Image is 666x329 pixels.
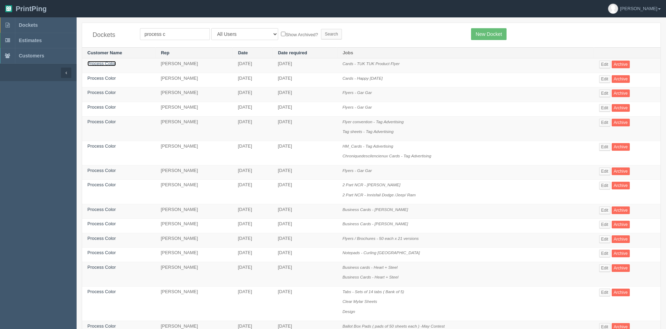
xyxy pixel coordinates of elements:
td: [DATE] [233,233,273,248]
a: Process Color [87,265,116,270]
a: Archive [612,235,630,243]
a: Archive [612,264,630,272]
a: Process Color [87,76,116,81]
a: Archive [612,119,630,126]
span: Estimates [19,38,42,43]
a: Date [238,50,248,55]
td: [PERSON_NAME] [156,73,233,87]
td: [DATE] [273,204,337,219]
td: [DATE] [273,165,337,180]
a: Archive [612,221,630,228]
td: [PERSON_NAME] [156,219,233,233]
td: [PERSON_NAME] [156,116,233,141]
th: Jobs [337,47,594,58]
td: [DATE] [233,58,273,73]
i: Flyers - Gar Gar [343,168,372,173]
i: 2 Part NCR - Innisfail Dodge /Jeep/ Ram [343,193,416,197]
a: Process Color [87,289,116,294]
td: [DATE] [273,73,337,87]
a: Process Color [87,104,116,110]
td: [DATE] [233,204,273,219]
input: Show Archived? [281,32,285,36]
a: Edit [599,235,611,243]
i: Notepads - Curling [GEOGRAPHIC_DATA] [343,250,420,255]
td: [PERSON_NAME] [156,262,233,286]
a: New Docket [471,28,506,40]
td: [DATE] [273,233,337,248]
a: Process Color [87,236,116,241]
a: Archive [612,143,630,151]
a: Edit [599,167,611,175]
td: [DATE] [273,286,337,321]
a: Archive [612,89,630,97]
a: Process Color [87,323,116,329]
a: Archive [612,167,630,175]
td: [DATE] [233,219,273,233]
td: [PERSON_NAME] [156,87,233,102]
i: Clear Mylar Sheets [343,299,377,304]
a: Archive [612,289,630,296]
img: avatar_default-7531ab5dedf162e01f1e0bb0964e6a185e93c5c22dfe317fb01d7f8cd2b1632c.jpg [608,4,618,14]
h4: Dockets [93,32,130,39]
i: Flyers - Gar Gar [343,105,372,109]
a: Edit [599,206,611,214]
a: Process Color [87,250,116,255]
td: [DATE] [233,262,273,286]
a: Rep [161,50,170,55]
i: Business Cards - Heart + Steel [343,275,399,279]
input: Search [321,29,342,39]
i: Business cards - Heart + Steel [343,265,398,269]
i: 2 Part NCR - [PERSON_NAME] [343,182,400,187]
a: Edit [599,89,611,97]
i: Business Cards - [PERSON_NAME] [343,207,408,212]
a: Edit [599,75,611,83]
a: Edit [599,264,611,272]
td: [DATE] [273,141,337,165]
td: [PERSON_NAME] [156,204,233,219]
a: Edit [599,250,611,257]
a: Customer Name [87,50,122,55]
a: Process Color [87,221,116,226]
a: Process Color [87,143,116,149]
i: Flyers / Brochures - 50 each x 21 versions [343,236,419,241]
i: Design [343,309,355,314]
td: [PERSON_NAME] [156,180,233,204]
a: Process Color [87,182,116,187]
td: [DATE] [233,141,273,165]
span: Customers [19,53,44,58]
td: [DATE] [233,102,273,117]
i: Chroniquedescilencienux Cards - Tag Advertising [343,154,431,158]
a: Process Color [87,207,116,212]
a: Date required [278,50,307,55]
td: [PERSON_NAME] [156,233,233,248]
i: Flyers - Gar Gar [343,90,372,95]
td: [PERSON_NAME] [156,102,233,117]
a: Archive [612,182,630,189]
a: Edit [599,61,611,68]
a: Process Color [87,61,116,66]
a: Edit [599,221,611,228]
td: [DATE] [233,73,273,87]
i: Ballot Box Pads ( pads of 50 sheets each ) -May Contest [343,324,445,328]
i: HM_Cards - Tag Advertising [343,144,393,148]
i: Business Cards - [PERSON_NAME] [343,221,408,226]
td: [DATE] [273,219,337,233]
i: Tabs - Sets of 14 tabs ( Bank of 5) [343,289,404,294]
td: [DATE] [273,102,337,117]
td: [DATE] [273,58,337,73]
td: [DATE] [233,286,273,321]
td: [DATE] [233,165,273,180]
i: Cards - Happy [DATE] [343,76,383,80]
a: Archive [612,104,630,112]
i: Cards - TUK TUK Product Flyer [343,61,400,66]
a: Edit [599,143,611,151]
td: [DATE] [273,180,337,204]
a: Edit [599,289,611,296]
input: Customer Name [140,28,210,40]
label: Show Archived? [281,30,318,38]
a: Process Color [87,168,116,173]
i: Flyer convention - Tag Advertising [343,119,404,124]
a: Edit [599,182,611,189]
td: [DATE] [273,116,337,141]
td: [PERSON_NAME] [156,165,233,180]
